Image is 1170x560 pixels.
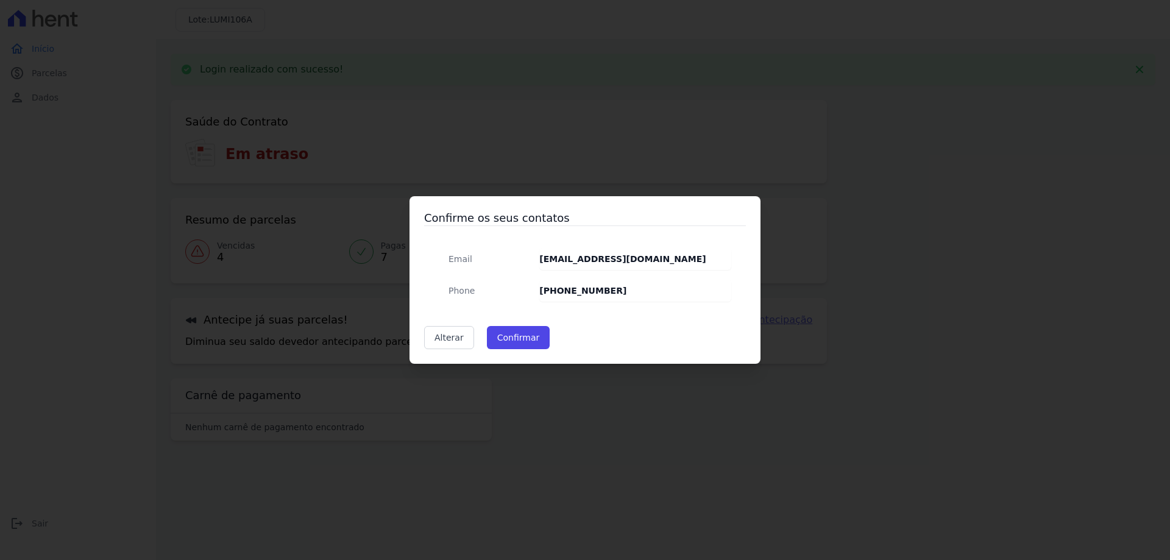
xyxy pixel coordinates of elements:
[487,326,550,349] button: Confirmar
[424,211,746,225] h3: Confirme os seus contatos
[448,286,475,296] span: translation missing: pt-BR.public.contracts.modal.confirmation.phone
[424,326,474,349] a: Alterar
[539,286,626,296] strong: [PHONE_NUMBER]
[448,254,472,264] span: translation missing: pt-BR.public.contracts.modal.confirmation.email
[539,254,706,264] strong: [EMAIL_ADDRESS][DOMAIN_NAME]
